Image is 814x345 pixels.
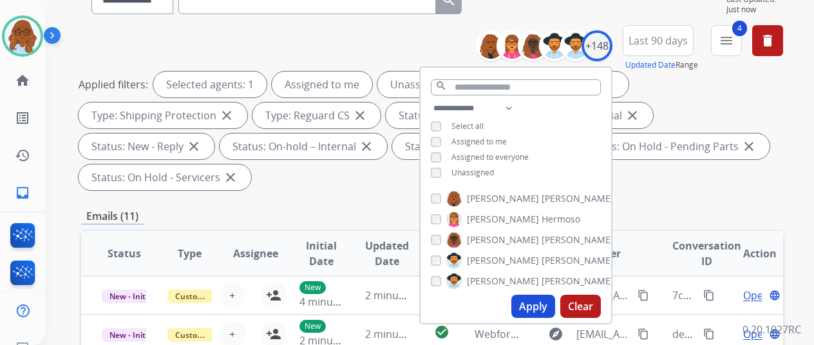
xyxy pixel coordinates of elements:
button: 4 [711,25,742,56]
span: 2 minutes ago [365,327,434,341]
span: Updated Date [365,238,409,269]
span: New - Initial [102,290,162,303]
p: New [299,320,326,333]
button: + [220,282,245,308]
span: [PERSON_NAME] [542,275,614,288]
mat-icon: content_copy [703,328,715,340]
mat-icon: close [625,108,640,123]
span: Select all [451,121,484,132]
div: Status: On Hold - Servicers [79,164,251,190]
mat-icon: close [359,139,374,154]
mat-icon: content_copy [703,290,715,301]
mat-icon: explore [548,326,563,342]
mat-icon: close [223,170,238,185]
button: Last 90 days [623,25,694,56]
mat-icon: content_copy [638,290,649,301]
span: Open [743,288,770,303]
div: Unassigned [377,72,460,97]
div: Assigned to me [272,72,372,97]
mat-icon: close [741,139,757,154]
span: 4 [732,21,747,36]
span: Status [108,246,141,261]
button: Clear [560,295,601,318]
span: Assignee [233,246,278,261]
span: [PERSON_NAME] [467,192,539,205]
mat-icon: menu [719,33,734,48]
mat-icon: home [15,73,30,88]
mat-icon: content_copy [638,328,649,340]
mat-icon: close [186,139,202,154]
span: Customer Support [167,328,251,342]
mat-icon: check_circle [434,324,450,340]
mat-icon: delete [760,33,775,48]
img: avatar [5,18,41,54]
span: Assigned to me [451,136,507,147]
div: Status: On-hold – Internal [220,133,387,159]
mat-icon: search [435,80,447,92]
span: Range [625,59,698,70]
span: [PERSON_NAME] [467,213,539,226]
span: Just now [726,5,783,15]
div: Status: Open - All [386,103,512,128]
span: Assigned to everyone [451,152,529,163]
p: Applied filters: [79,77,148,92]
div: +148 [582,30,612,61]
span: [PERSON_NAME] [542,233,614,246]
span: Hermoso [542,213,580,226]
span: Last 90 days [629,38,688,43]
mat-icon: close [219,108,234,123]
div: Status: On-hold - Customer [392,133,568,159]
span: [PERSON_NAME] [542,254,614,267]
span: Customer Support [167,290,251,303]
mat-icon: language [769,290,781,301]
button: Updated Date [625,60,676,70]
span: [PERSON_NAME] [467,254,539,267]
span: + [229,326,235,342]
span: Initial Date [299,238,344,269]
span: New - Initial [102,328,162,342]
mat-icon: history [15,148,30,163]
mat-icon: inbox [15,185,30,201]
p: 0.20.1027RC [743,322,801,337]
div: Type: Shipping Protection [79,103,247,128]
span: Webform from [EMAIL_ADDRESS][DOMAIN_NAME] on [DATE] [475,327,766,341]
span: [PERSON_NAME] [467,233,539,246]
span: Type [178,246,202,261]
div: Status: On Hold - Pending Parts [573,133,770,159]
div: Selected agents: 1 [153,72,267,97]
span: 4 minutes ago [299,295,368,309]
span: [EMAIL_ADDRESS][DOMAIN_NAME] [576,326,630,342]
span: Conversation ID [672,238,741,269]
p: New [299,281,326,294]
button: Apply [511,295,555,318]
mat-icon: list_alt [15,110,30,126]
span: 2 minutes ago [365,288,434,302]
div: Status: New - Reply [79,133,214,159]
span: [PERSON_NAME] [467,275,539,288]
div: Type: Reguard CS [252,103,381,128]
p: Emails (11) [81,208,144,224]
span: + [229,288,235,303]
mat-icon: close [352,108,368,123]
span: Unassigned [451,167,494,178]
mat-icon: person_add [266,326,281,342]
mat-icon: person_add [266,288,281,303]
span: [PERSON_NAME] [542,192,614,205]
th: Action [717,231,783,276]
